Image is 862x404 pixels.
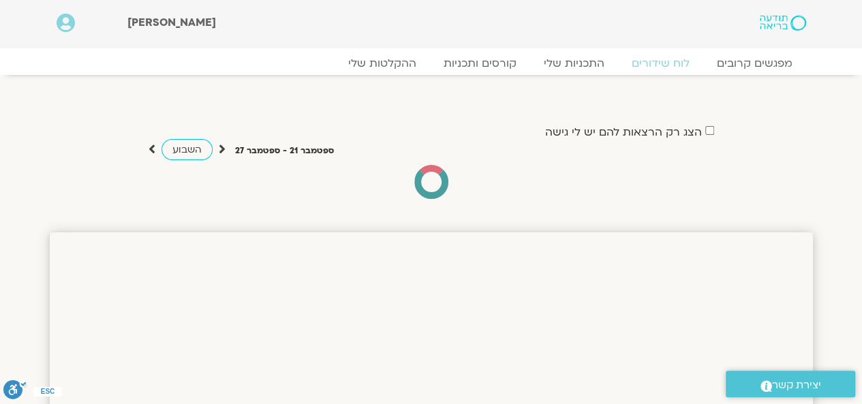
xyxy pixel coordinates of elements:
a: קורסים ותכניות [430,57,530,70]
a: לוח שידורים [618,57,703,70]
a: יצירת קשר [726,371,855,397]
nav: Menu [57,57,806,70]
span: [PERSON_NAME] [127,15,216,30]
span: יצירת קשר [772,376,821,394]
a: ההקלטות שלי [335,57,430,70]
label: הצג רק הרצאות להם יש לי גישה [545,126,702,138]
a: מפגשים קרובים [703,57,806,70]
p: ספטמבר 21 - ספטמבר 27 [235,144,334,158]
span: השבוע [172,143,202,156]
a: השבוע [161,139,213,160]
a: התכניות שלי [530,57,618,70]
